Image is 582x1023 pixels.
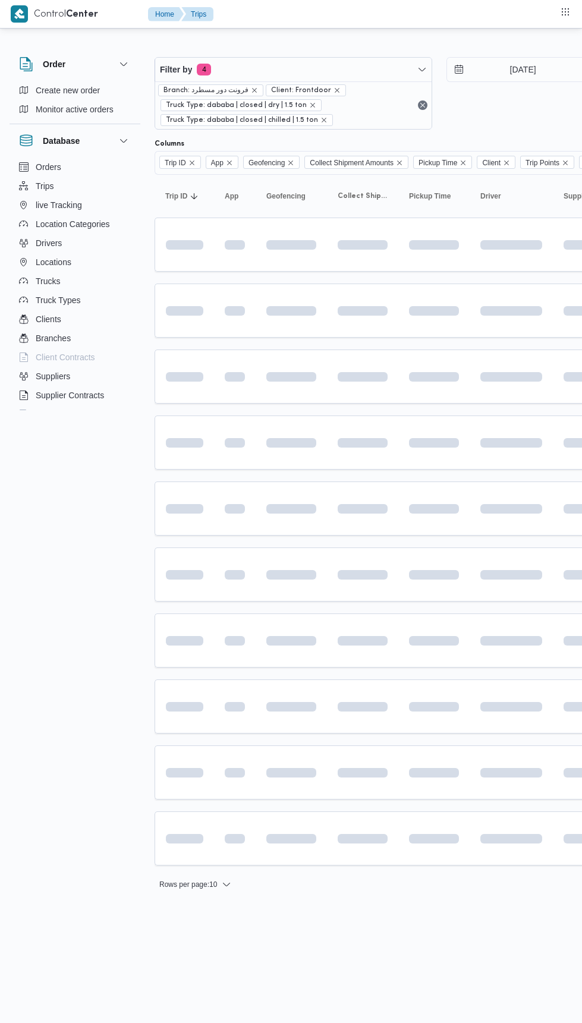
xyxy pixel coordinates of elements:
[14,348,136,367] button: Client Contracts
[413,156,472,169] span: Pickup Time
[36,293,80,307] span: Truck Types
[160,62,192,77] span: Filter by
[36,255,71,269] span: Locations
[36,160,61,174] span: Orders
[36,274,60,288] span: Trucks
[14,329,136,348] button: Branches
[148,7,184,21] button: Home
[36,369,70,383] span: Suppliers
[197,64,211,75] span: 4 active filters
[287,159,294,166] button: Remove Geofencing from selection in this group
[19,57,131,71] button: Order
[14,291,136,310] button: Truck Types
[36,198,82,212] span: live Tracking
[36,217,110,231] span: Location Categories
[14,100,136,119] button: Monitor active orders
[225,191,238,201] span: App
[161,187,208,206] button: Trip IDSorted in descending order
[334,87,341,94] button: remove selected entity
[36,388,104,402] span: Supplier Contracts
[36,179,54,193] span: Trips
[155,139,184,149] label: Columns
[520,156,574,169] span: Trip Points
[447,58,582,81] input: Press the down key to open a popover containing a calendar.
[309,102,316,109] button: remove selected entity
[36,102,114,117] span: Monitor active orders
[36,407,65,421] span: Devices
[396,159,403,166] button: Remove Collect Shipment Amounts from selection in this group
[36,331,71,345] span: Branches
[14,158,136,177] button: Orders
[477,156,515,169] span: Client
[310,156,394,169] span: Collect Shipment Amounts
[206,156,238,169] span: App
[155,877,236,892] button: Rows per page:10
[188,159,196,166] button: Remove Trip ID from selection in this group
[36,83,100,97] span: Create new order
[262,187,321,206] button: Geofencing
[19,134,131,148] button: Database
[248,156,285,169] span: Geofencing
[159,877,217,892] span: Rows per page : 10
[155,58,432,81] button: Filter by4 active filters
[14,405,136,424] button: Devices
[158,84,263,96] span: Branch: فرونت دور مسطرد
[251,87,258,94] button: remove selected entity
[416,98,430,112] button: Remove
[181,7,213,21] button: Trips
[36,236,62,250] span: Drivers
[562,159,569,166] button: Remove Trip Points from selection in this group
[243,156,300,169] span: Geofencing
[14,215,136,234] button: Location Categories
[66,10,98,19] b: Center
[460,159,467,166] button: Remove Pickup Time from selection in this group
[271,85,331,96] span: Client: Frontdoor
[14,253,136,272] button: Locations
[36,350,95,364] span: Client Contracts
[10,158,140,415] div: Database
[338,191,388,201] span: Collect Shipment Amounts
[165,156,186,169] span: Trip ID
[14,386,136,405] button: Supplier Contracts
[161,114,333,126] span: Truck Type: dababa | closed | chilled | 1.5 ton
[419,156,457,169] span: Pickup Time
[14,81,136,100] button: Create new order
[211,156,224,169] span: App
[476,187,547,206] button: Driver
[480,191,501,201] span: Driver
[14,367,136,386] button: Suppliers
[166,115,318,125] span: Truck Type: dababa | closed | chilled | 1.5 ton
[503,159,510,166] button: Remove Client from selection in this group
[14,234,136,253] button: Drivers
[159,156,201,169] span: Trip ID
[404,187,464,206] button: Pickup Time
[166,100,307,111] span: Truck Type: dababa | closed | dry | 1.5 ton
[14,272,136,291] button: Trucks
[482,156,501,169] span: Client
[320,117,328,124] button: remove selected entity
[190,191,199,201] svg: Sorted in descending order
[409,191,451,201] span: Pickup Time
[163,85,248,96] span: Branch: فرونت دور مسطرد
[43,134,80,148] h3: Database
[14,196,136,215] button: live Tracking
[304,156,408,169] span: Collect Shipment Amounts
[220,187,250,206] button: App
[11,5,28,23] img: X8yXhbKr1z7QwAAAABJRU5ErkJggg==
[14,177,136,196] button: Trips
[14,310,136,329] button: Clients
[266,191,306,201] span: Geofencing
[266,84,346,96] span: Client: Frontdoor
[161,99,322,111] span: Truck Type: dababa | closed | dry | 1.5 ton
[36,312,61,326] span: Clients
[43,57,65,71] h3: Order
[226,159,233,166] button: Remove App from selection in this group
[10,81,140,124] div: Order
[165,191,187,201] span: Trip ID; Sorted in descending order
[526,156,559,169] span: Trip Points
